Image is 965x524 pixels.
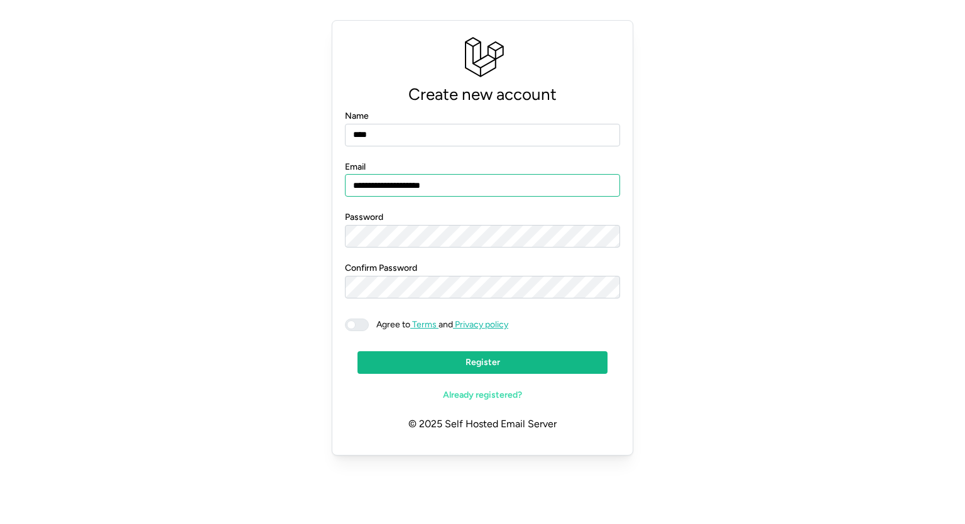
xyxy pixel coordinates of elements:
[410,319,439,330] a: Terms
[345,160,366,174] label: Email
[345,261,417,275] label: Confirm Password
[345,407,620,442] p: © 2025 Self Hosted Email Server
[376,319,410,330] span: Agree to
[453,319,508,330] a: Privacy policy
[369,319,508,331] span: and
[345,81,620,108] p: Create new account
[357,351,608,374] button: Register
[345,109,369,123] label: Name
[357,384,608,407] a: Already registered?
[345,210,383,224] label: Password
[443,385,522,406] span: Already registered?
[466,352,500,373] span: Register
